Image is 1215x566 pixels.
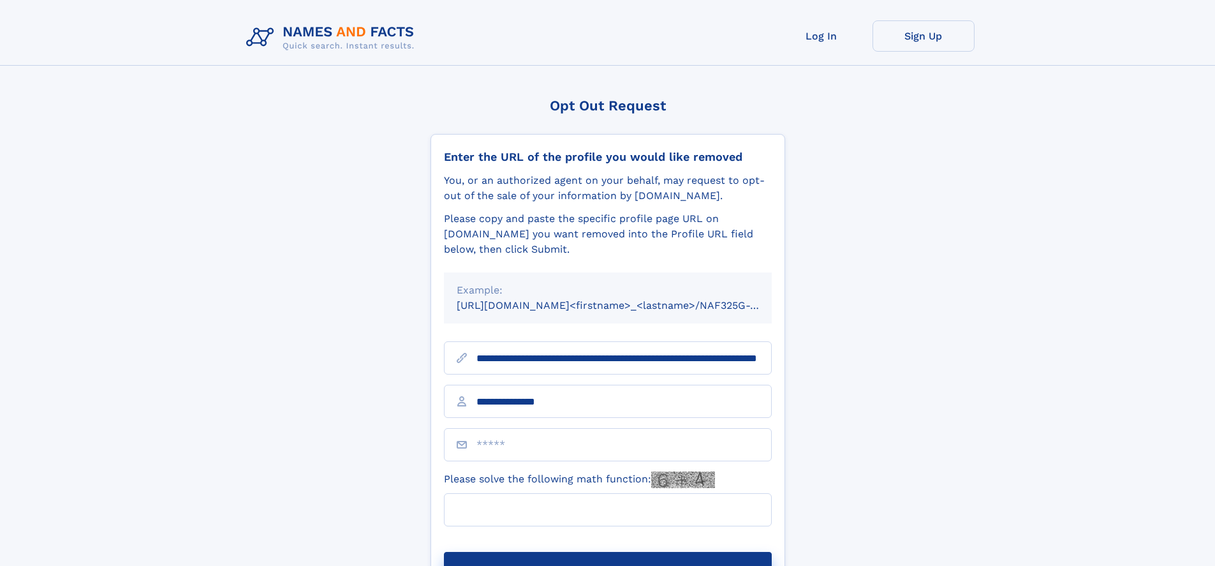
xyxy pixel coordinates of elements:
label: Please solve the following math function: [444,472,715,488]
div: Please copy and paste the specific profile page URL on [DOMAIN_NAME] you want removed into the Pr... [444,211,772,257]
div: Opt Out Request [431,98,785,114]
div: You, or an authorized agent on your behalf, may request to opt-out of the sale of your informatio... [444,173,772,204]
a: Sign Up [873,20,975,52]
img: Logo Names and Facts [241,20,425,55]
div: Enter the URL of the profile you would like removed [444,150,772,164]
a: Log In [770,20,873,52]
small: [URL][DOMAIN_NAME]<firstname>_<lastname>/NAF325G-xxxxxxxx [457,299,796,311]
div: Example: [457,283,759,298]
